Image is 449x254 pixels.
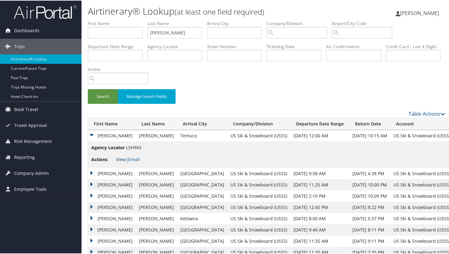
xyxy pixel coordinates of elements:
h1: Airtinerary® Lookup [88,4,326,17]
td: [DATE] 4:38 PM [349,167,390,179]
label: Last Name [147,20,207,26]
td: Kelowna [177,212,227,224]
td: [DATE] 9:11 PM [349,235,390,246]
td: [GEOGRAPHIC_DATA] [177,167,227,179]
td: [PERSON_NAME] [88,179,136,190]
td: US Ski & Snowboard (USSS) [227,179,290,190]
td: [DATE] 5:37 PM [349,212,390,224]
span: Agency Locator [91,144,125,150]
td: [DATE] 11:35 AM [290,235,349,246]
a: [PERSON_NAME] [396,3,445,22]
td: [PERSON_NAME] [136,179,177,190]
span: Travel Approval [14,117,47,133]
td: [PERSON_NAME] [136,190,177,201]
th: Company/Division [227,117,290,130]
td: [DATE] 9:58 AM [290,167,349,179]
td: US Ski & Snowboard (USSS) [227,167,290,179]
td: [DATE] 9:40 AM [290,224,349,235]
a: View [116,156,126,162]
td: US Ski & Snowboard (USSS) [227,224,290,235]
label: Departure Date Range [88,43,147,49]
td: [DATE] 12:45 PM [290,201,349,212]
td: [PERSON_NAME] [136,130,177,141]
label: Agency Locator [147,43,207,49]
label: Arrival City [207,20,267,26]
td: [DATE] 10:09 PM [349,190,390,201]
th: First Name: activate to sort column ascending [88,117,136,130]
td: [PERSON_NAME] [88,224,136,235]
th: Last Name: activate to sort column ascending [136,117,177,130]
td: [GEOGRAPHIC_DATA] [177,224,227,235]
span: Dashboards [14,22,40,38]
span: | [116,156,140,162]
td: [GEOGRAPHIC_DATA] [177,201,227,212]
th: Departure Date Range: activate to sort column ascending [290,117,349,130]
span: Book Travel [14,101,38,117]
td: [PERSON_NAME] [88,212,136,224]
span: Actions [91,155,115,162]
label: Credit Card - Last 4 Digits [386,43,445,49]
td: [PERSON_NAME] [136,235,177,246]
td: [DATE] 11:25 AM [290,179,349,190]
label: Air Confirmation [326,43,386,49]
td: [GEOGRAPHIC_DATA] [177,235,227,246]
span: Reporting [14,149,35,165]
label: Ticketing Date [267,43,326,49]
td: US Ski & Snowboard (USSS) [227,201,290,212]
span: Trips [14,38,25,54]
a: Email [128,156,140,162]
span: Employee Tools [14,181,47,196]
span: Company Admin [14,165,49,180]
td: [PERSON_NAME] [88,130,136,141]
label: Airport/City Code [332,20,397,26]
td: US Ski & Snowboard (USSS) [227,235,290,246]
span: [PERSON_NAME] [400,9,439,16]
td: [DATE] 12:00 AM [290,130,349,141]
button: Search [88,89,118,103]
td: [DATE] 2:10 PM [290,190,349,201]
td: [PERSON_NAME] [136,201,177,212]
td: US Ski & Snowboard (USSS) [227,190,290,201]
th: Return Date: activate to sort column ascending [349,117,390,130]
td: [PERSON_NAME] [136,167,177,179]
td: [DATE] 10:00 PM [349,179,390,190]
img: airportal-logo.png [14,4,77,19]
td: [DATE] 8:22 PM [349,201,390,212]
td: [PERSON_NAME] [88,201,136,212]
label: Ticket Number [207,43,267,49]
td: [PERSON_NAME] [136,224,177,235]
th: Arrival City: activate to sort column ascending [177,117,227,130]
button: Manage Search Fields [118,89,176,103]
td: US Ski & Snowboard (USSS) [227,212,290,224]
small: (at least one field required) [175,6,264,16]
td: [GEOGRAPHIC_DATA] [177,179,227,190]
td: [GEOGRAPHIC_DATA] [177,190,227,201]
td: [PERSON_NAME] [136,212,177,224]
label: First Name [88,20,147,26]
td: [PERSON_NAME] [88,235,136,246]
td: [PERSON_NAME] [88,167,136,179]
a: Table Actions [409,110,445,117]
span: Risk Management [14,133,52,149]
td: [DATE] 10:15 AM [349,130,390,141]
label: Airline [88,66,153,72]
td: [PERSON_NAME] [88,190,136,201]
span: LSH9XX [126,144,141,150]
td: Temuco [177,130,227,141]
td: [DATE] 8:11 PM [349,224,390,235]
td: [DATE] 8:00 AM [290,212,349,224]
label: Company/Division [267,20,332,26]
td: US Ski & Snowboard (USSS) [227,130,290,141]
